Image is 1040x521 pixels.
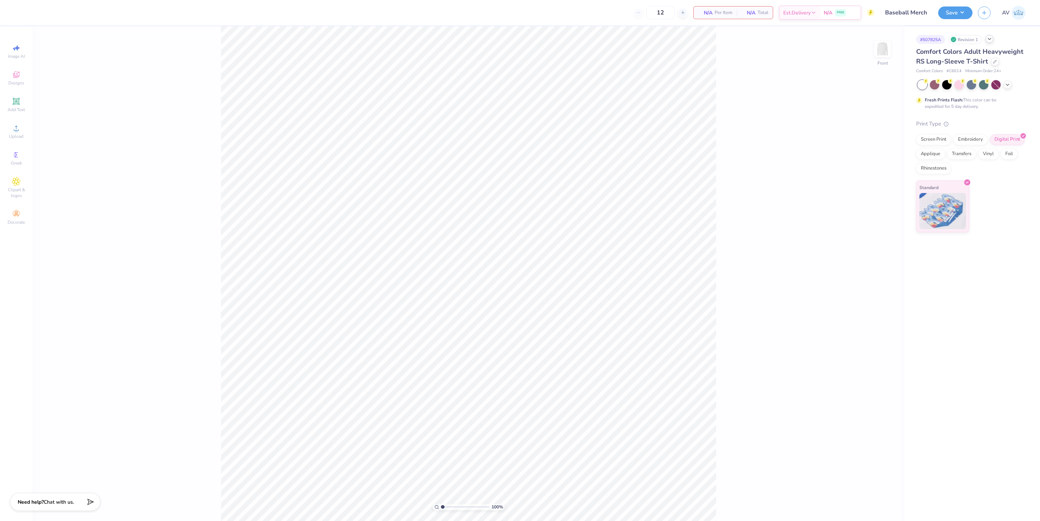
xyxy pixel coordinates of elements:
[646,6,675,19] input: – –
[18,499,44,505] strong: Need help?
[916,120,1026,128] div: Print Type
[1011,6,1026,20] img: Aargy Velasco
[880,5,933,20] input: Untitled Design
[9,133,23,139] span: Upload
[8,80,24,86] span: Designs
[698,9,712,17] span: N/A
[947,149,976,159] div: Transfers
[978,149,998,159] div: Vinyl
[1001,149,1018,159] div: Foil
[916,68,943,74] span: Comfort Colors
[8,107,25,113] span: Add Text
[11,160,22,166] span: Greek
[925,97,1014,110] div: This color can be expedited for 5 day delivery.
[919,193,966,229] img: Standard
[916,134,951,145] div: Screen Print
[491,504,503,510] span: 100 %
[824,9,832,17] span: N/A
[916,163,951,174] div: Rhinestones
[44,499,74,505] span: Chat with us.
[938,6,972,19] button: Save
[877,60,888,66] div: Front
[946,68,962,74] span: # C6014
[8,219,25,225] span: Decorate
[875,42,890,56] img: Front
[949,35,982,44] div: Revision 1
[758,9,768,17] span: Total
[8,53,25,59] span: Image AI
[919,184,939,191] span: Standard
[990,134,1025,145] div: Digital Print
[715,9,732,17] span: Per Item
[916,47,1023,66] span: Comfort Colors Adult Heavyweight RS Long-Sleeve T-Shirt
[837,10,844,15] span: FREE
[925,97,963,103] strong: Fresh Prints Flash:
[965,68,1001,74] span: Minimum Order: 24 +
[1002,9,1010,17] span: AV
[783,9,811,17] span: Est. Delivery
[916,149,945,159] div: Applique
[1002,6,1026,20] a: AV
[741,9,755,17] span: N/A
[953,134,988,145] div: Embroidery
[916,35,945,44] div: # 507825A
[4,187,29,198] span: Clipart & logos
